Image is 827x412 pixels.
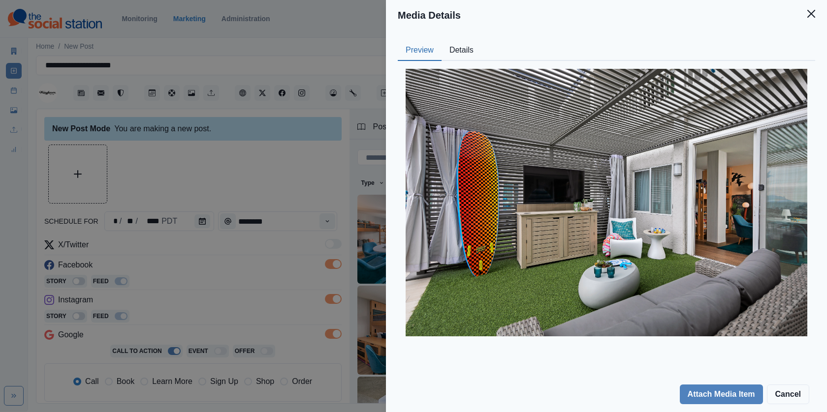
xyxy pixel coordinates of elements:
button: Close [801,4,821,24]
button: Cancel [767,384,809,404]
button: Attach Media Item [680,384,763,404]
button: Preview [398,40,442,61]
img: b18bqjsn7rpkzhut81ia [406,69,807,336]
button: Details [442,40,481,61]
